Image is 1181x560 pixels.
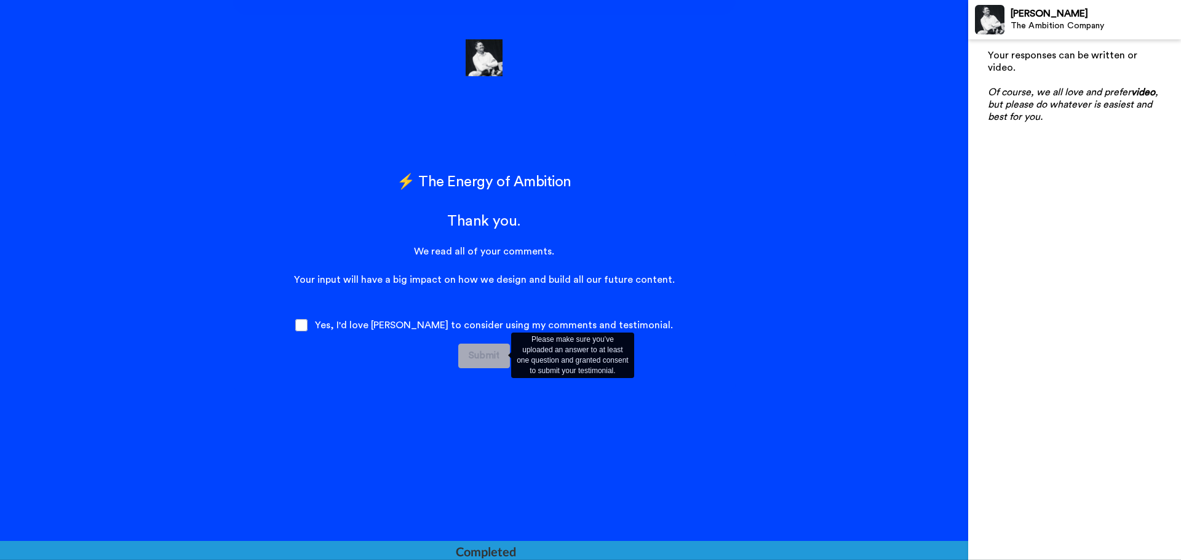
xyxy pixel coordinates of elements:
[988,87,1161,122] span: , but please do whatever is easiest and best for you.
[988,87,1131,97] span: Of course, we all love and prefer
[1131,87,1155,97] span: video
[975,5,1004,34] img: Profile Image
[988,50,1140,73] span: Your responses can be written or video.
[447,214,520,229] span: Thank you.
[458,344,510,368] button: Submit
[511,333,634,379] div: Please make sure you’ve uploaded an answer to at least one question and granted consent to submit...
[315,320,673,330] span: Yes, I'd love [PERSON_NAME] to consider using my comments and testimonial.
[294,275,675,285] span: Your input will have a big impact on how we design and build all our future content.
[397,175,571,189] span: ⚡️ The Energy of Ambition
[456,543,515,560] div: Completed
[414,246,554,256] span: We read all of your comments.
[1011,21,1180,31] div: The Ambition Company
[1011,8,1180,20] div: [PERSON_NAME]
